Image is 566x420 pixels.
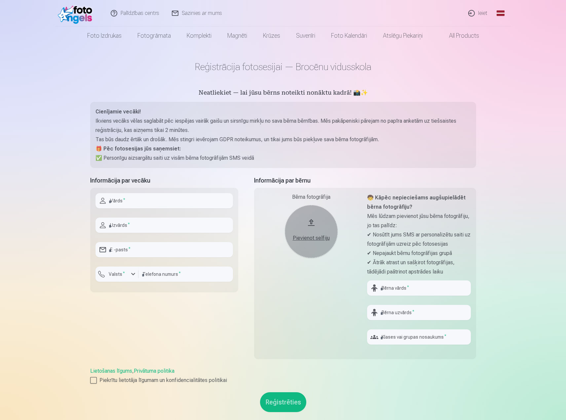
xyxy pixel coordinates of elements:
a: Fotogrāmata [130,26,179,45]
button: Valsts* [95,267,138,282]
div: Pievienot selfiju [291,234,331,242]
h5: Informācija par vecāku [90,176,238,185]
a: All products [431,26,487,45]
a: Suvenīri [288,26,323,45]
a: Foto izdrukas [79,26,130,45]
button: Pievienot selfiju [285,205,338,258]
p: Mēs lūdzam pievienot jūsu bērna fotogrāfiju, jo tas palīdz: [367,212,471,230]
p: Ikviens vecāks vēlas saglabāt pēc iespējas vairāk gaišu un sirsnīgu mirkļu no sava bērna bērnības... [95,116,471,135]
a: Magnēti [219,26,255,45]
a: Foto kalendāri [323,26,375,45]
button: Reģistrēties [260,392,306,412]
a: Atslēgu piekariņi [375,26,431,45]
p: ✔ Ātrāk atrast un sašķirot fotogrāfijas, tādējādi paātrinot apstrādes laiku [367,258,471,276]
strong: 🎁 Pēc fotosesijas jūs saņemsiet: [95,146,181,152]
h1: Reģistrācija fotosesijai — Brocēnu vidusskola [90,61,476,73]
div: Bērna fotogrāfija [259,193,363,201]
div: , [90,367,476,384]
p: ✔ Nepajaukt bērnu fotogrāfijas grupā [367,249,471,258]
a: Privātuma politika [134,368,174,374]
strong: 🧒 Kāpēc nepieciešams augšupielādēt bērna fotogrāfiju? [367,194,466,210]
label: Valsts [106,271,128,277]
h5: Neatliekiet — lai jūsu bērns noteikti nonāktu kadrā! 📸✨ [90,89,476,98]
label: Piekrītu lietotāja līgumam un konfidencialitātes politikai [90,376,476,384]
p: Tas būs daudz ērtāk un drošāk. Mēs stingri ievērojam GDPR noteikumus, un tikai jums būs piekļuve ... [95,135,471,144]
p: ✔ Nosūtīt jums SMS ar personalizētu saiti uz fotogrāfijām uzreiz pēc fotosesijas [367,230,471,249]
a: Krūzes [255,26,288,45]
strong: Cienījamie vecāki! [95,108,141,115]
p: ✅ Personīgu aizsargātu saiti uz visām bērna fotogrāfijām SMS veidā [95,153,471,163]
img: /fa1 [58,3,96,24]
a: Komplekti [179,26,219,45]
h5: Informācija par bērnu [254,176,476,185]
a: Lietošanas līgums [90,368,132,374]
